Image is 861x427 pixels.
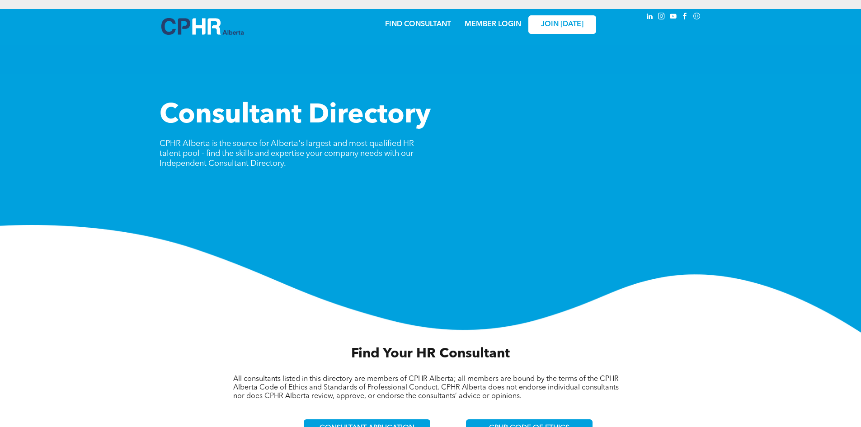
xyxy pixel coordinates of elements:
a: instagram [657,11,667,23]
span: CPHR Alberta is the source for Alberta's largest and most qualified HR talent pool - find the ski... [160,140,414,168]
a: youtube [668,11,678,23]
span: All consultants listed in this directory are members of CPHR Alberta; all members are bound by th... [233,375,619,400]
a: Social network [692,11,702,23]
span: JOIN [DATE] [541,20,583,29]
a: FIND CONSULTANT [385,21,451,28]
a: JOIN [DATE] [528,15,596,34]
a: MEMBER LOGIN [465,21,521,28]
span: Find Your HR Consultant [351,347,510,361]
a: linkedin [645,11,655,23]
span: Consultant Directory [160,102,431,129]
img: A blue and white logo for cp alberta [161,18,244,35]
a: facebook [680,11,690,23]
